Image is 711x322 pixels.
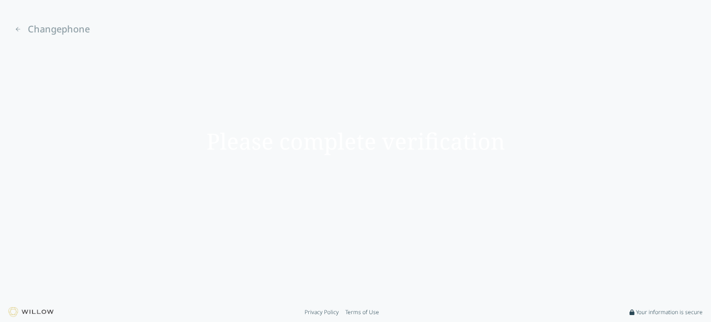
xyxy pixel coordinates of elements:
[636,309,703,316] span: Your information is secure
[305,309,339,316] a: Privacy Policy
[8,307,54,317] img: Willow logo
[10,22,94,37] button: Go back
[206,129,505,154] div: Please complete verification
[28,23,90,36] span: Change phone
[345,309,379,316] a: Terms of Use
[285,170,426,206] iframe: reCAPTCHA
